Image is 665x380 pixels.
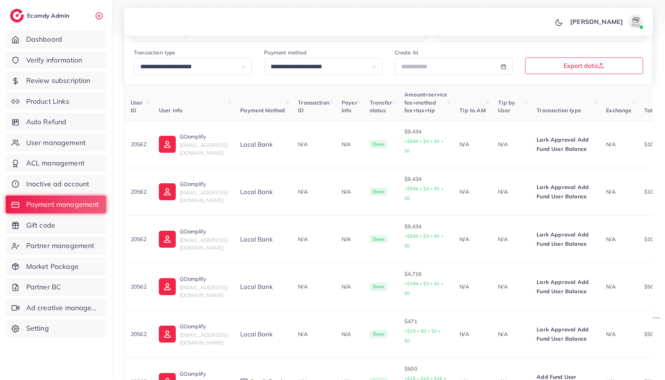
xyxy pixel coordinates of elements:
a: ACL management [6,154,106,172]
span: N/A [606,283,615,290]
div: Local bank [240,235,286,244]
img: ic-user-info.36bf1079.svg [159,231,176,248]
a: Ad creative management [6,299,106,317]
span: N/A [298,141,307,148]
span: Payment management [26,199,99,209]
a: Review subscription [6,72,106,90]
span: Gift code [26,220,55,230]
a: Partner BC [6,278,106,296]
div: Local bank [240,140,286,149]
span: Dashboard [26,34,62,44]
span: Inactive ad account [26,179,89,189]
p: N/A [460,282,486,291]
a: Setting [6,319,106,337]
p: N/A [460,235,486,244]
p: N/A [498,140,524,149]
span: [EMAIL_ADDRESS][DOMAIN_NAME] [180,236,228,251]
p: N/A [498,282,524,291]
p: GOamplify [180,274,228,284]
span: Done [370,187,388,196]
p: $4,716 [404,269,447,298]
p: GOamplify [180,322,228,331]
a: Partner management [6,237,106,255]
p: Lark Approval Add Fund User Balance [537,135,594,154]
span: N/A [298,283,307,290]
p: 20562 [131,140,146,149]
p: Lark Approval Add Fund User Balance [537,325,594,343]
p: N/A [460,329,486,339]
img: ic-user-info.36bf1079.svg [159,183,176,200]
span: N/A [606,236,615,243]
p: $9,434 [404,127,447,155]
span: N/A [606,188,615,195]
label: Payment method [264,49,306,56]
small: +$566 + $0 + $0 + $0 [404,186,444,201]
p: N/A [498,235,524,244]
a: Verify information [6,51,106,69]
span: Transaction type [537,107,581,114]
p: GOamplify [180,227,228,236]
p: N/A [498,187,524,196]
p: $471 [404,317,447,345]
h2: Ecomdy Admin [27,12,71,19]
span: Tip by User [498,99,515,114]
span: N/A [606,331,615,338]
a: Dashboard [6,30,106,48]
p: N/A [342,282,357,291]
a: Gift code [6,216,106,234]
span: Review subscription [26,76,91,86]
a: Market Package [6,258,106,275]
span: Ad creative management [26,303,100,313]
span: Transaction ID [298,99,329,114]
div: Local bank [240,187,286,196]
p: $9,434 [404,174,447,203]
small: +$29 + $0 + $0 + $0 [404,328,441,343]
p: Lark Approval Add Fund User Balance [537,230,594,248]
span: [EMAIL_ADDRESS][DOMAIN_NAME] [180,142,228,156]
div: Local bank [240,282,286,291]
span: Transfer status [370,99,392,114]
span: Done [370,140,388,149]
span: Export data [564,62,604,69]
a: Auto Refund [6,113,106,131]
span: Total [644,107,658,114]
span: User info [159,107,182,114]
p: N/A [342,329,357,339]
div: Local bank [240,330,286,339]
span: Payer Info [342,99,357,114]
p: N/A [342,140,357,149]
p: GOamplify [180,179,228,189]
span: N/A [298,331,307,338]
span: Exchange [606,107,631,114]
span: Amount+service fee+method fee+tax+tip [404,91,447,114]
span: Payment Method [240,107,285,114]
span: Tip to AM [460,107,485,114]
span: User management [26,138,86,148]
span: Partner BC [26,282,61,292]
span: Verify information [26,55,82,65]
button: Export data [525,57,643,74]
a: User management [6,134,106,152]
img: ic-user-info.36bf1079.svg [159,278,176,295]
p: Lark Approval Add Fund User Balance [537,182,594,201]
p: N/A [498,329,524,339]
p: N/A [342,187,357,196]
a: [PERSON_NAME]avatar [566,14,646,29]
span: Partner management [26,241,94,251]
small: +$284 + $0 + $0 + $0 [404,281,444,296]
span: Product Links [26,96,69,106]
p: 20562 [131,282,146,291]
span: N/A [298,236,307,243]
a: logoEcomdy Admin [10,9,71,22]
span: Done [370,235,388,243]
p: 20562 [131,187,146,196]
p: N/A [460,140,486,149]
label: Transaction type [134,49,175,56]
small: +$566 + $0 + $0 + $0 [404,233,444,248]
img: ic-user-info.36bf1079.svg [159,136,176,153]
label: Create At [395,49,418,56]
p: [PERSON_NAME] [570,17,623,26]
span: N/A [606,141,615,148]
small: +$566 + $0 + $0 + $0 [404,138,444,154]
img: logo [10,9,24,22]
